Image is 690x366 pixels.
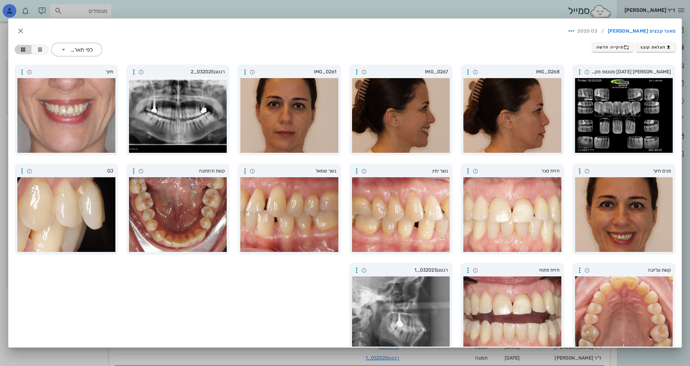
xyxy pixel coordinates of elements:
[480,68,560,76] span: IMG_0268
[592,42,634,52] button: תיקייה חדשה
[480,267,560,274] span: חזית פתוח
[596,44,629,50] span: תיקייה חדשה
[146,167,225,175] span: קשת תחתונה
[640,44,671,50] span: העלאת קובץ
[480,167,560,175] span: חזית סגר
[34,68,114,76] span: חיוך
[70,47,93,53] div: לפי תאריך
[597,26,608,37] li: /
[369,167,448,175] span: נשך ימין
[257,68,337,76] span: IMG_0261
[369,267,448,274] span: רנטגן032025_1
[592,167,671,175] span: פנים חיוך
[592,68,671,76] span: [PERSON_NAME] [DATE] סטטוס מקבליות1
[257,167,337,175] span: נשך שמאל
[636,42,675,52] button: העלאת קובץ
[608,26,675,37] a: מאגר קבצים [PERSON_NAME]
[146,68,225,76] span: רנטגן032025_2
[369,68,448,76] span: IMG_0267
[592,267,671,274] span: קשת עליונה
[51,43,102,56] div: לפי תאריך
[34,167,114,175] span: OJ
